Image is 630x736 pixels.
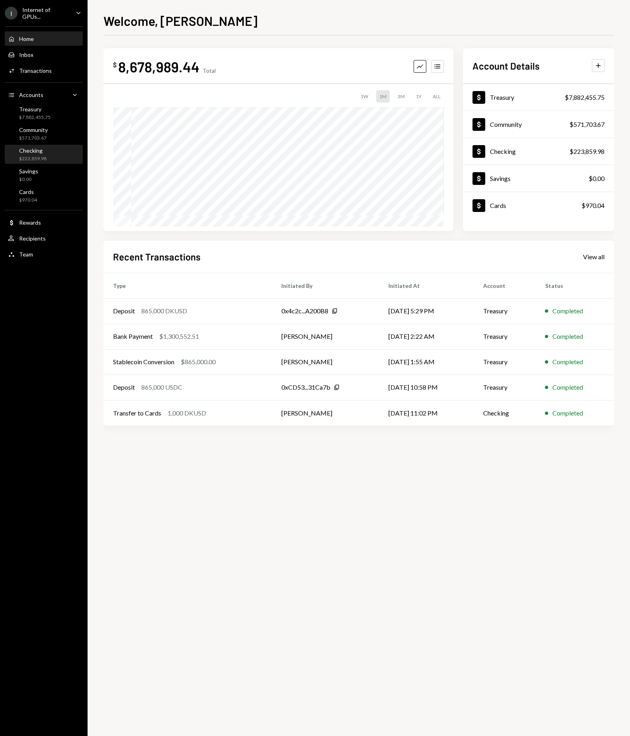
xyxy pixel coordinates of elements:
[552,306,583,316] div: Completed
[19,106,51,113] div: Treasury
[490,202,506,209] div: Cards
[5,124,83,143] a: Community$571,703.67
[141,383,182,392] div: 865,000 USDC
[394,90,408,103] div: 3M
[281,306,328,316] div: 0x4c2c...A200B8
[583,252,605,261] a: View all
[5,186,83,205] a: Cards$970.04
[19,35,34,42] div: Home
[535,273,614,298] th: Status
[19,155,47,162] div: $223,859.98
[565,93,605,102] div: $7,882,455.75
[5,215,83,229] a: Rewards
[19,188,37,195] div: Cards
[552,332,583,341] div: Completed
[19,251,33,258] div: Team
[103,273,272,298] th: Type
[113,306,135,316] div: Deposit
[118,58,199,76] div: 8,678,989.44
[463,138,614,165] a: Checking$223,859.98
[281,383,330,392] div: 0xCD53...31Ca7b
[473,273,535,298] th: Account
[159,332,199,341] div: $1,300,552.51
[5,87,83,102] a: Accounts
[19,197,37,204] div: $970.04
[181,357,216,367] div: $865,000.00
[379,298,474,324] td: [DATE] 5:29 PM
[19,219,41,226] div: Rewards
[5,103,83,122] a: Treasury$7,882,455.75
[379,273,474,298] th: Initiated At
[570,147,605,156] div: $223,859.98
[552,357,583,367] div: Completed
[19,114,51,121] div: $7,882,455.75
[5,247,83,261] a: Team
[113,383,135,392] div: Deposit
[5,63,83,78] a: Transactions
[5,145,83,164] a: Checking$223,859.98
[473,349,535,375] td: Treasury
[589,174,605,183] div: $0.00
[168,408,206,418] div: 1,000 DKUSD
[583,253,605,261] div: View all
[103,13,257,29] h1: Welcome, [PERSON_NAME]
[113,250,201,263] h2: Recent Transactions
[490,175,511,182] div: Savings
[473,375,535,400] td: Treasury
[552,383,583,392] div: Completed
[376,90,390,103] div: 1M
[463,84,614,111] a: Treasury$7,882,455.75
[113,332,153,341] div: Bank Payment
[203,67,216,74] div: Total
[19,91,43,98] div: Accounts
[570,120,605,129] div: $571,703.67
[19,126,48,133] div: Community
[429,90,444,103] div: ALL
[113,357,174,367] div: Stablecoin Conversion
[490,120,522,128] div: Community
[5,31,83,46] a: Home
[19,235,46,242] div: Recipients
[19,135,48,142] div: $571,703.67
[473,324,535,349] td: Treasury
[379,400,474,425] td: [DATE] 11:02 PM
[272,273,379,298] th: Initiated By
[272,349,379,375] td: [PERSON_NAME]
[19,147,47,154] div: Checking
[473,298,535,324] td: Treasury
[357,90,371,103] div: 1W
[379,324,474,349] td: [DATE] 2:22 AM
[113,408,161,418] div: Transfer to Cards
[463,111,614,138] a: Community$571,703.67
[472,59,540,72] h2: Account Details
[5,231,83,245] a: Recipients
[19,67,52,74] div: Transactions
[463,165,614,192] a: Savings$0.00
[413,90,425,103] div: 1Y
[5,165,83,184] a: Savings$0.00
[272,324,379,349] td: [PERSON_NAME]
[19,51,33,58] div: Inbox
[113,61,117,69] div: $
[19,168,38,175] div: Savings
[19,176,38,183] div: $0.00
[490,148,516,155] div: Checking
[490,93,514,101] div: Treasury
[5,47,83,62] a: Inbox
[272,400,379,425] td: [PERSON_NAME]
[22,6,69,20] div: Internet of GPUs...
[379,375,474,400] td: [DATE] 10:58 PM
[581,201,605,210] div: $970.04
[463,192,614,219] a: Cards$970.04
[5,7,18,19] div: I
[552,408,583,418] div: Completed
[379,349,474,375] td: [DATE] 1:55 AM
[473,400,535,425] td: Checking
[141,306,187,316] div: 865,000 DKUSD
